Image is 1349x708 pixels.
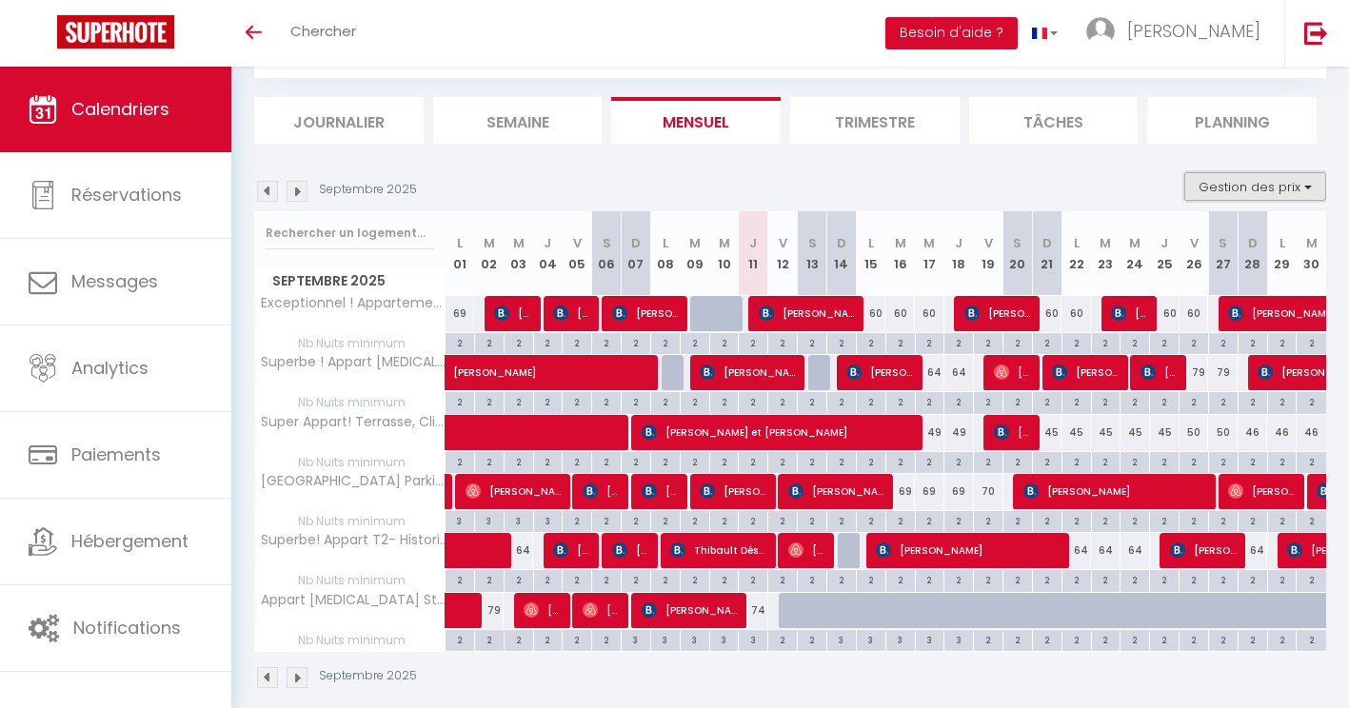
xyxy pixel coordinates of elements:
span: [PERSON_NAME] [1170,532,1239,568]
div: 2 [1268,452,1297,470]
div: 49 [915,415,944,450]
div: 2 [916,333,944,351]
div: 64 [1121,533,1150,568]
div: 2 [446,452,474,470]
span: Nb Nuits minimum [255,392,445,413]
div: 2 [446,392,474,410]
div: 3 [534,511,563,529]
th: 15 [856,211,885,296]
li: Trimestre [790,97,960,144]
div: 2 [1092,392,1121,410]
span: Nb Nuits minimum [255,570,445,591]
div: 2 [1062,511,1091,529]
img: Super Booking [57,15,174,49]
div: 2 [622,452,650,470]
div: 60 [885,296,915,331]
abbr: V [984,234,993,252]
span: Notifications [73,616,181,639]
div: 69 [885,474,915,509]
div: 2 [681,452,709,470]
div: 2 [622,333,650,351]
div: 2 [710,333,739,351]
abbr: D [837,234,846,252]
th: 08 [650,211,680,296]
span: [GEOGRAPHIC_DATA] Parking+ Clim -Proche Remparts [258,474,448,488]
div: 2 [827,452,856,470]
th: 24 [1121,211,1150,296]
th: 23 [1091,211,1121,296]
div: 2 [798,452,826,470]
div: 45 [1061,415,1091,450]
div: 2 [534,570,563,588]
th: 27 [1208,211,1238,296]
div: 2 [857,333,885,351]
th: 21 [1032,211,1061,296]
div: 46 [1267,415,1297,450]
div: 46 [1297,415,1326,450]
span: Calendriers [71,97,169,121]
div: 2 [974,570,1002,588]
div: 2 [710,452,739,470]
abbr: J [1161,234,1168,252]
span: [PERSON_NAME] [1111,295,1150,331]
div: 2 [1121,392,1149,410]
div: 2 [592,570,621,588]
div: 2 [827,392,856,410]
div: 2 [1180,333,1208,351]
abbr: V [573,234,582,252]
abbr: D [1042,234,1052,252]
button: Besoin d'aide ? [885,17,1018,49]
div: 2 [768,333,797,351]
div: 2 [1209,392,1238,410]
div: 2 [1239,511,1267,529]
abbr: L [1280,234,1285,252]
div: 2 [768,392,797,410]
div: 2 [1033,392,1061,410]
div: 2 [1121,511,1149,529]
abbr: S [808,234,817,252]
div: 2 [1121,452,1149,470]
div: 2 [739,333,767,351]
div: 2 [563,392,591,410]
span: [PERSON_NAME] [642,592,740,628]
abbr: J [749,234,757,252]
div: 2 [505,333,533,351]
span: [PERSON_NAME] [642,473,681,509]
div: 2 [798,333,826,351]
div: 2 [1003,392,1032,410]
span: Hébergement [71,529,188,553]
div: 2 [886,392,915,410]
div: 2 [768,452,797,470]
div: 2 [592,333,621,351]
span: [PERSON_NAME] et [PERSON_NAME] [642,414,917,450]
div: 2 [974,511,1002,529]
div: 2 [681,333,709,351]
span: [PERSON_NAME] [846,354,915,390]
span: [PERSON_NAME] [700,473,768,509]
div: 2 [1033,333,1061,351]
abbr: L [457,234,463,252]
abbr: L [868,234,874,252]
div: 2 [1268,511,1297,529]
div: 2 [651,452,680,470]
abbr: M [484,234,495,252]
div: 2 [681,570,709,588]
div: 2 [768,511,797,529]
th: 07 [622,211,651,296]
button: Gestion des prix [1184,172,1326,201]
span: [PERSON_NAME] [583,592,622,628]
span: [PERSON_NAME] [612,295,681,331]
div: 79 [1208,355,1238,390]
div: 2 [1180,452,1208,470]
div: 2 [1150,333,1179,351]
div: 2 [534,333,563,351]
div: 2 [886,452,915,470]
span: [PERSON_NAME] [553,532,592,568]
div: 2 [505,392,533,410]
span: Superbe ! Appart [MEDICAL_DATA] - Vue Mer + Garage + Clim [258,355,448,369]
div: 2 [1033,452,1061,470]
div: 45 [1032,415,1061,450]
div: 60 [915,296,944,331]
abbr: M [1100,234,1111,252]
li: Mensuel [611,97,781,144]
